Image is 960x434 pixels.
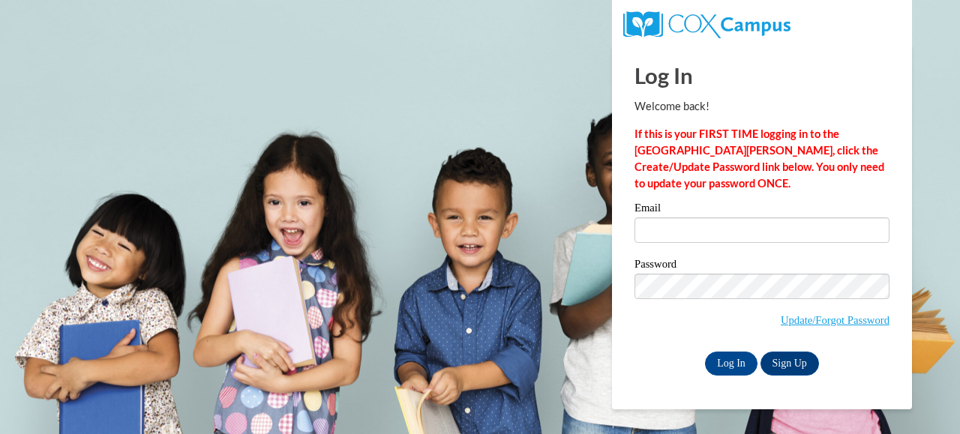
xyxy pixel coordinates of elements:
[634,98,889,115] p: Welcome back!
[781,314,889,326] a: Update/Forgot Password
[623,17,790,30] a: COX Campus
[634,60,889,91] h1: Log In
[705,352,757,376] input: Log In
[634,127,884,190] strong: If this is your FIRST TIME logging in to the [GEOGRAPHIC_DATA][PERSON_NAME], click the Create/Upd...
[623,11,790,38] img: COX Campus
[634,259,889,274] label: Password
[760,352,819,376] a: Sign Up
[634,202,889,217] label: Email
